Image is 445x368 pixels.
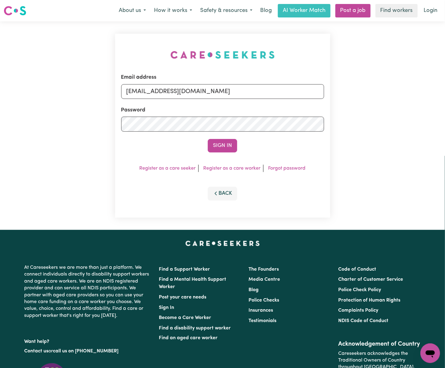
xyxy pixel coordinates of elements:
[150,4,196,17] button: How it works
[159,315,211,320] a: Become a Care Worker
[159,305,174,310] a: Sign In
[159,277,226,289] a: Find a Mental Health Support Worker
[338,341,421,348] h2: Acknowledgement of Country
[53,349,118,354] a: call us on [PHONE_NUMBER]
[249,277,280,282] a: Media Centre
[24,336,151,345] p: Want help?
[4,4,26,18] a: Careseekers logo
[140,166,196,171] a: Register as a care seeker
[159,326,231,331] a: Find a disability support worker
[24,346,151,357] p: or
[24,262,151,321] p: At Careseekers we are more than just a platform. We connect individuals directly to disability su...
[115,4,150,17] button: About us
[208,187,237,200] button: Back
[420,4,441,17] a: Login
[338,298,401,303] a: Protection of Human Rights
[268,166,306,171] a: Forgot password
[338,318,389,323] a: NDIS Code of Conduct
[249,287,259,292] a: Blog
[338,267,376,272] a: Code of Conduct
[278,4,331,17] a: AI Worker Match
[121,73,157,81] label: Email address
[121,106,146,114] label: Password
[421,344,440,363] iframe: Button to launch messaging window
[121,84,324,99] input: Email address
[335,4,371,17] a: Post a job
[159,336,218,341] a: Find an aged care worker
[249,308,273,313] a: Insurances
[159,295,206,300] a: Post your care needs
[185,241,260,246] a: Careseekers home page
[159,267,210,272] a: Find a Support Worker
[208,139,237,152] button: Sign In
[338,277,403,282] a: Charter of Customer Service
[338,287,381,292] a: Police Check Policy
[196,4,256,17] button: Safety & resources
[249,298,279,303] a: Police Checks
[376,4,418,17] a: Find workers
[249,318,276,323] a: Testimonials
[4,5,26,16] img: Careseekers logo
[338,308,379,313] a: Complaints Policy
[204,166,261,171] a: Register as a care worker
[24,349,48,354] a: Contact us
[256,4,275,17] a: Blog
[249,267,279,272] a: The Founders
